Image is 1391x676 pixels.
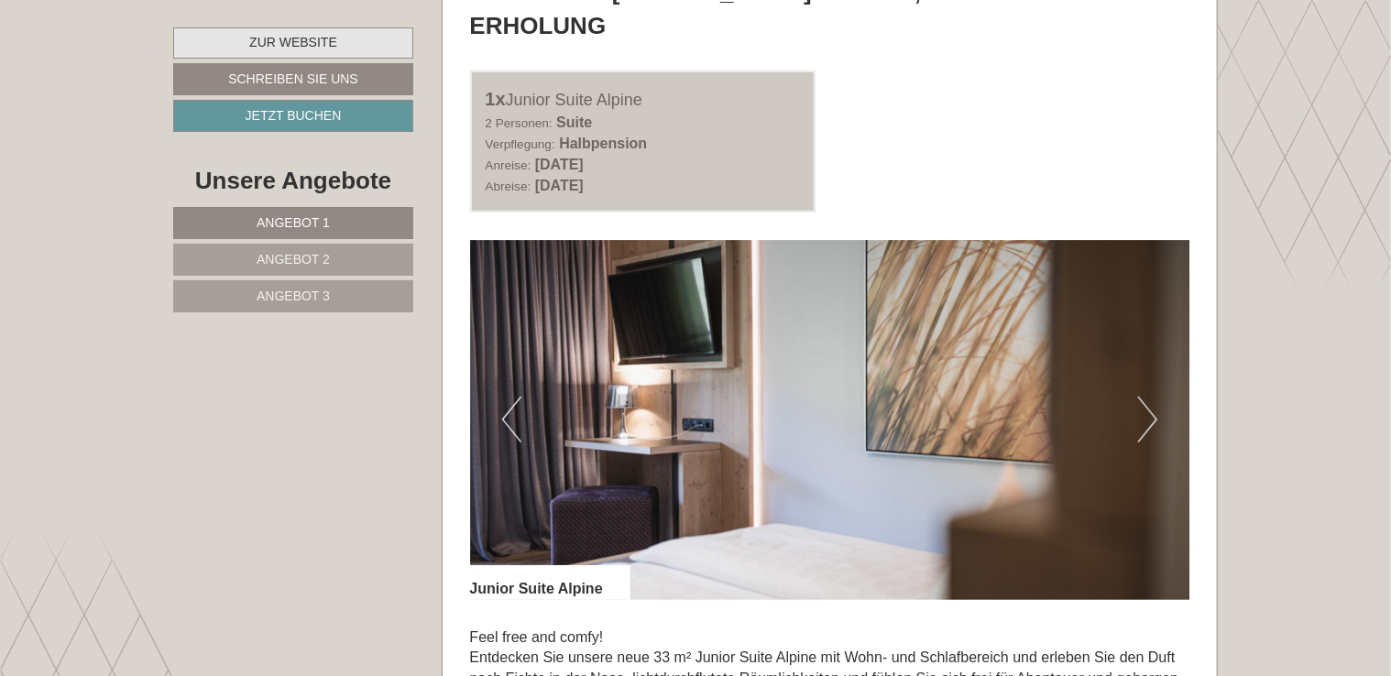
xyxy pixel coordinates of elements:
b: Suite [556,114,592,130]
b: Halbpension [559,136,647,151]
a: Jetzt buchen [173,100,413,132]
small: Abreise: [486,180,531,193]
button: Next [1138,397,1157,442]
small: Verpflegung: [486,137,555,151]
span: Angebot 1 [257,215,330,230]
div: Junior Suite Alpine [486,86,801,113]
b: [DATE] [535,157,584,172]
div: Unsere Angebote [173,164,413,198]
button: Previous [502,397,521,442]
a: Zur Website [173,27,413,59]
span: Angebot 2 [257,252,330,267]
div: Junior Suite Alpine [470,565,630,600]
small: 2 Personen: [486,116,553,130]
span: Angebot 3 [257,289,330,303]
small: Anreise: [486,158,531,172]
b: 1x [486,89,506,109]
b: [DATE] [535,178,584,193]
img: image [470,240,1190,600]
a: Schreiben Sie uns [173,63,413,95]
